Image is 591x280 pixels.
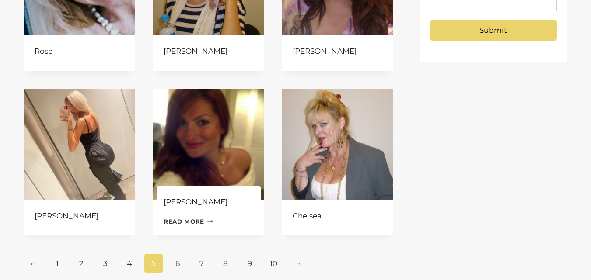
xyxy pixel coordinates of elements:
[282,89,393,200] img: Chelsea
[293,211,322,220] a: Chelsea
[241,254,259,273] a: Page 9
[24,89,136,200] img: Eleanor
[217,254,235,273] a: Page 8
[153,89,264,200] img: Melissa
[35,47,52,55] a: Rose
[72,254,91,273] a: Page 2
[164,197,227,206] a: [PERSON_NAME]
[289,254,308,273] a: →
[35,211,98,220] a: [PERSON_NAME]
[164,215,213,228] a: Read more about “Melissa”
[168,254,187,273] a: Page 6
[120,254,139,273] a: Page 4
[48,254,67,273] a: Page 1
[96,254,115,273] a: Page 3
[293,47,357,55] a: [PERSON_NAME]
[192,254,211,273] a: Page 7
[24,254,394,273] nav: Product Pagination
[24,254,43,273] a: ←
[265,254,283,273] a: Page 10
[144,254,163,273] span: Page 5
[430,20,557,41] button: Submit
[164,47,227,55] a: [PERSON_NAME]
